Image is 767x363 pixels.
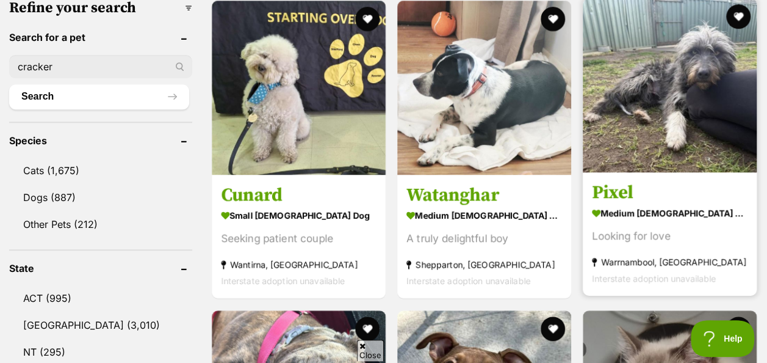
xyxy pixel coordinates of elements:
[9,84,189,109] button: Search
[406,231,562,248] div: A truly delightful boy
[212,175,386,299] a: Cunard small [DEMOGRAPHIC_DATA] Dog Seeking patient couple Wantirna, [GEOGRAPHIC_DATA] Interstate...
[592,274,716,284] span: Interstate adoption unavailable
[9,158,192,183] a: Cats (1,675)
[9,55,192,78] input: Toby
[221,231,376,248] div: Seeking patient couple
[592,182,747,205] h3: Pixel
[221,207,376,225] strong: small [DEMOGRAPHIC_DATA] Dog
[9,285,192,311] a: ACT (995)
[541,7,565,31] button: favourite
[355,7,380,31] button: favourite
[9,185,192,210] a: Dogs (887)
[406,276,530,287] span: Interstate adoption unavailable
[221,184,376,207] h3: Cunard
[9,32,192,43] header: Search for a pet
[397,175,571,299] a: Watanghar medium [DEMOGRAPHIC_DATA] Dog A truly delightful boy Shepparton, [GEOGRAPHIC_DATA] Inte...
[9,135,192,146] header: Species
[406,207,562,225] strong: medium [DEMOGRAPHIC_DATA] Dog
[212,1,386,175] img: Cunard - Poodle (Toy) x Maltese Dog
[541,317,565,341] button: favourite
[726,317,751,341] button: favourite
[726,4,751,29] button: favourite
[592,229,747,245] div: Looking for love
[406,257,562,273] strong: Shepparton, [GEOGRAPHIC_DATA]
[691,320,755,357] iframe: Help Scout Beacon - Open
[397,1,571,175] img: Watanghar - Staffordshire Bull Terrier x Kelpie Dog
[9,263,192,274] header: State
[221,276,345,287] span: Interstate adoption unavailable
[9,312,192,338] a: [GEOGRAPHIC_DATA] (3,010)
[592,254,747,271] strong: Warrnambool, [GEOGRAPHIC_DATA]
[592,205,747,222] strong: medium [DEMOGRAPHIC_DATA] Dog
[406,184,562,207] h3: Watanghar
[355,317,380,341] button: favourite
[221,257,376,273] strong: Wantirna, [GEOGRAPHIC_DATA]
[357,340,384,361] span: Close
[9,211,192,237] a: Other Pets (212)
[583,172,757,296] a: Pixel medium [DEMOGRAPHIC_DATA] Dog Looking for love Warrnambool, [GEOGRAPHIC_DATA] Interstate ad...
